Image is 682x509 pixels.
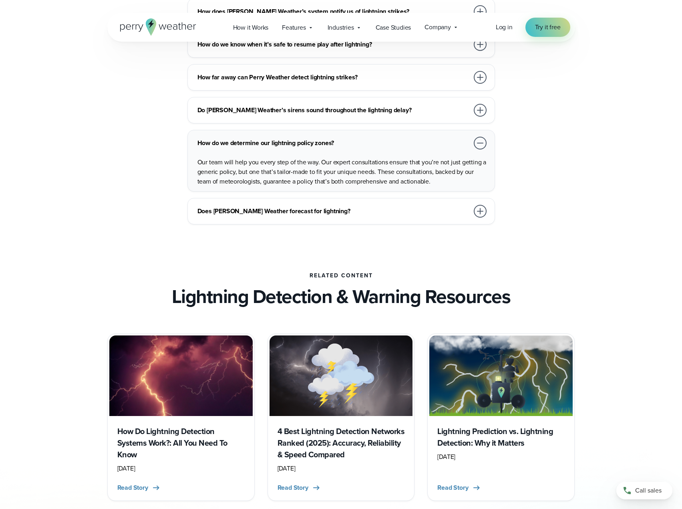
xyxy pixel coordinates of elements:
div: [DATE] [278,464,405,473]
h3: How far away can Perry Weather detect lightning strikes? [197,73,469,82]
span: Read Story [117,483,148,493]
h2: Related Content [310,273,373,279]
button: Read Story [437,483,481,493]
div: slideshow [107,333,575,501]
a: Call sales [616,482,672,499]
a: Case Studies [369,19,418,36]
div: [DATE] [437,452,565,462]
span: Company [424,22,451,32]
button: Read Story [278,483,321,493]
span: Try it free [535,22,561,32]
p: Our team will help you every step of the way. Our expert consultations ensure that you’re not jus... [197,158,488,186]
h3: How Do Lightning Detection Systems Work?: All You Need To Know [117,426,245,461]
div: [DATE] [117,464,245,473]
span: Features [282,23,306,32]
a: Lightning Detection Networks Ranked 4 Best Lightning Detection Networks Ranked (2025): Accuracy, ... [268,333,415,501]
h3: How do we determine our lightning policy zones? [197,138,469,148]
span: Call sales [635,486,662,495]
img: Lightning Detection Networks Ranked [270,335,413,416]
h3: Lightning Prediction vs. Lightning Detection: Why it Matters [437,426,565,449]
h3: Do [PERSON_NAME] Weather’s sirens sound throughout the lightning delay? [197,105,469,115]
img: Lightning Detection [109,335,253,416]
a: How it Works [226,19,276,36]
a: Lightning Detection How Do Lightning Detection Systems Work?: All You Need To Know [DATE] Read Story [107,333,255,501]
h3: Lightning Detection & Warning Resources [172,285,511,308]
span: Case Studies [376,23,411,32]
h3: How do we know when it’s safe to resume play after lightning? [197,40,469,49]
button: Read Story [117,483,161,493]
a: Try it free [525,18,570,37]
a: Log in [496,22,513,32]
span: Read Story [437,483,468,493]
span: Industries [328,23,354,32]
h3: Does [PERSON_NAME] Weather forecast for lightning? [197,206,469,216]
img: Lightning Prediction vs. Lightning Detection [429,335,573,416]
h3: 4 Best Lightning Detection Networks Ranked (2025): Accuracy, Reliability & Speed Compared [278,426,405,461]
span: How it Works [233,23,269,32]
a: Lightning Prediction vs. Lightning Detection Lightning Prediction vs. Lightning Detection: Why it... [427,333,575,501]
h3: How does [PERSON_NAME] Weather’s system notify us of lightning strikes? [197,7,469,16]
span: Read Story [278,483,308,493]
